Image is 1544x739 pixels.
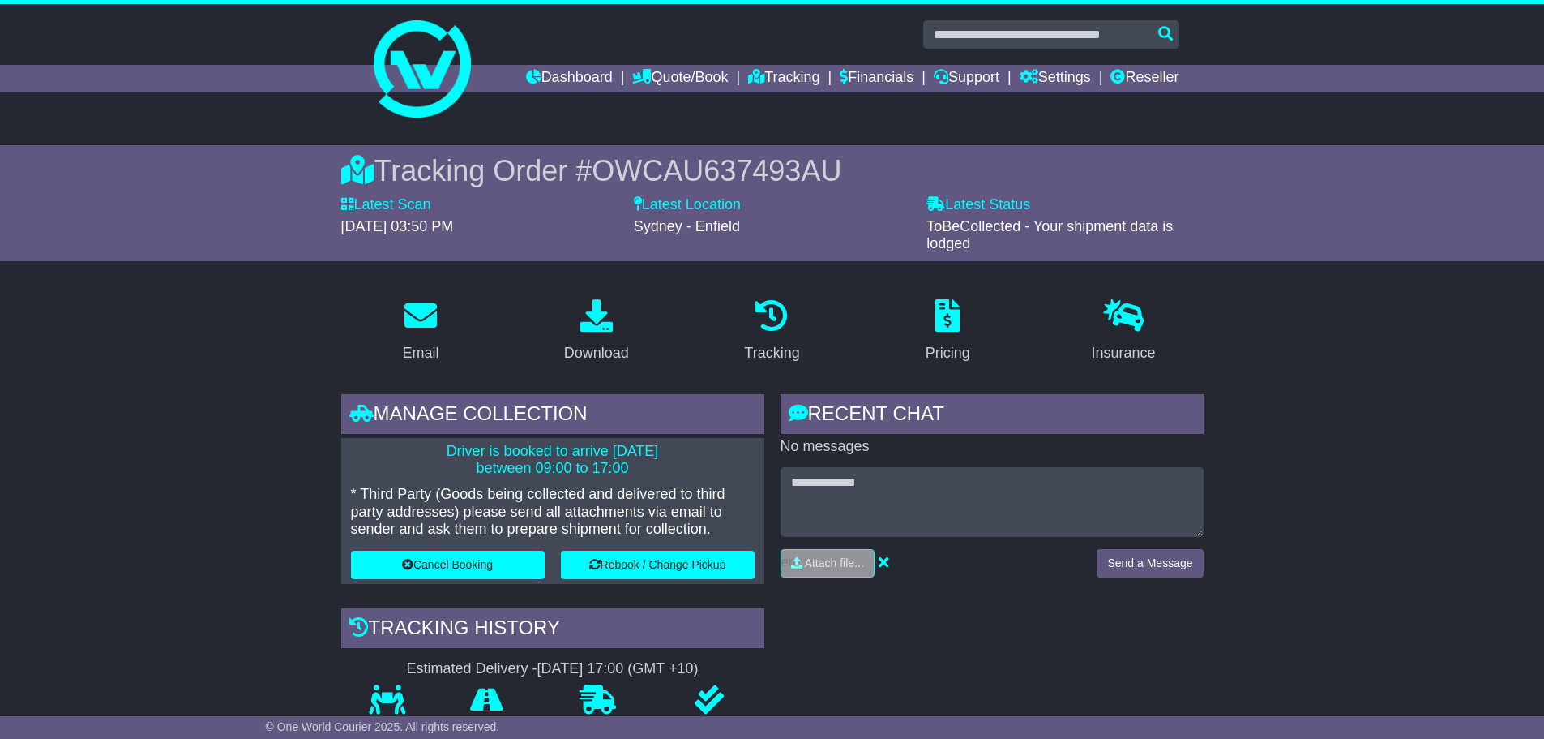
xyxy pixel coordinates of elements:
[934,65,999,92] a: Support
[1110,65,1178,92] a: Reseller
[915,294,981,370] a: Pricing
[341,218,454,234] span: [DATE] 03:50 PM
[341,153,1204,188] div: Tracking Order #
[926,342,970,364] div: Pricing
[1092,342,1156,364] div: Insurance
[537,660,699,678] div: [DATE] 17:00 (GMT +10)
[634,196,741,214] label: Latest Location
[351,443,755,478] p: Driver is booked to arrive [DATE] between 09:00 to 17:00
[564,342,629,364] div: Download
[1097,549,1203,578] button: Send a Message
[341,394,764,438] div: Manage collection
[592,154,841,187] span: OWCAU637493AU
[402,342,438,364] div: Email
[1081,294,1166,370] a: Insurance
[351,486,755,539] p: * Third Party (Goods being collected and delivered to third party addresses) please send all atta...
[926,196,1030,214] label: Latest Status
[266,720,500,733] span: © One World Courier 2025. All rights reserved.
[632,65,728,92] a: Quote/Book
[734,294,810,370] a: Tracking
[781,438,1204,456] p: No messages
[840,65,913,92] a: Financials
[926,218,1173,252] span: ToBeCollected - Your shipment data is lodged
[341,196,431,214] label: Latest Scan
[391,294,449,370] a: Email
[561,551,755,579] button: Rebook / Change Pickup
[634,218,740,234] span: Sydney - Enfield
[351,551,545,579] button: Cancel Booking
[526,65,613,92] a: Dashboard
[748,65,819,92] a: Tracking
[341,660,764,678] div: Estimated Delivery -
[554,294,639,370] a: Download
[1020,65,1091,92] a: Settings
[781,394,1204,438] div: RECENT CHAT
[744,342,799,364] div: Tracking
[341,608,764,652] div: Tracking history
